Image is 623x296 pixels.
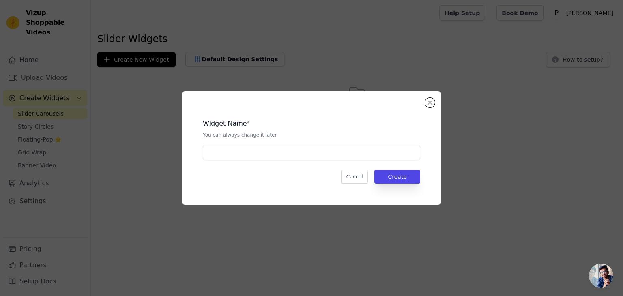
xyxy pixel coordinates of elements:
[589,264,613,288] a: Open chat
[374,170,420,184] button: Create
[203,132,420,138] p: You can always change it later
[341,170,368,184] button: Cancel
[203,119,247,129] legend: Widget Name
[425,98,435,107] button: Close modal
